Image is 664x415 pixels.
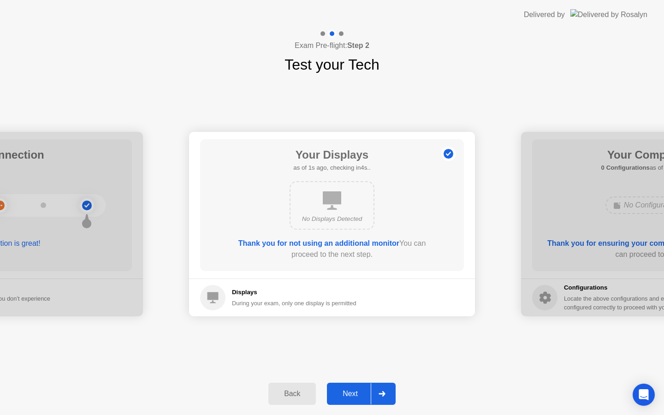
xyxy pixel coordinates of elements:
[238,239,399,247] b: Thank you for not using an additional monitor
[633,384,655,406] div: Open Intercom Messenger
[268,383,316,405] button: Back
[570,9,647,20] img: Delivered by Rosalyn
[293,163,370,172] h5: as of 1s ago, checking in4s..
[298,214,366,224] div: No Displays Detected
[271,390,313,398] div: Back
[295,40,369,51] h4: Exam Pre-flight:
[232,288,356,297] h5: Displays
[327,383,396,405] button: Next
[293,147,370,163] h1: Your Displays
[226,238,438,260] div: You can proceed to the next step.
[232,299,356,308] div: During your exam, only one display is permitted
[347,41,369,49] b: Step 2
[330,390,371,398] div: Next
[524,9,565,20] div: Delivered by
[285,53,379,76] h1: Test your Tech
